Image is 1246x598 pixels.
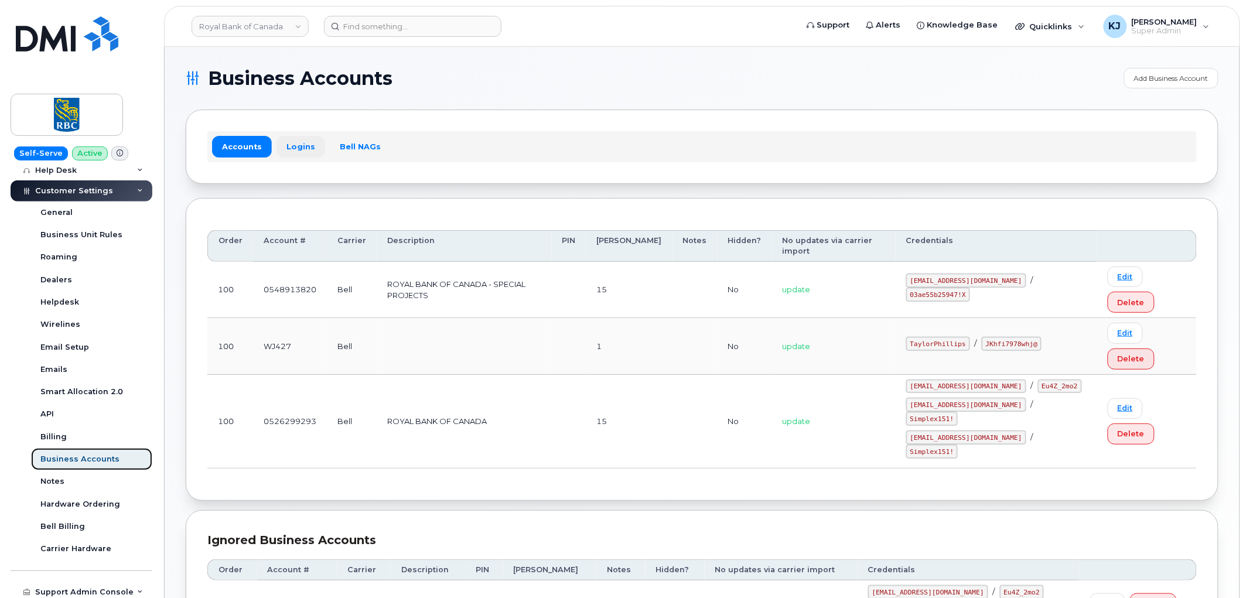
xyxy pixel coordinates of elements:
code: [EMAIL_ADDRESS][DOMAIN_NAME] [906,274,1026,288]
th: Credentials [896,230,1097,262]
th: Carrier [337,559,391,580]
td: No [718,375,772,469]
td: Bell [327,262,377,318]
th: [PERSON_NAME] [586,230,673,262]
th: [PERSON_NAME] [503,559,597,580]
code: [EMAIL_ADDRESS][DOMAIN_NAME] [906,380,1026,394]
span: Delete [1118,297,1145,308]
code: Eu4Z_2mo2 [1038,380,1082,394]
th: No updates via carrier import [705,559,858,580]
span: update [783,341,811,351]
span: Business Accounts [208,70,392,87]
th: Order [207,559,257,580]
code: 03ae55b25947!X [906,288,970,302]
span: / [1031,275,1033,285]
code: JKhfi7978whj@ [982,337,1042,351]
td: 1 [586,318,673,374]
th: Carrier [327,230,377,262]
th: Description [391,559,466,580]
div: Ignored Business Accounts [207,532,1197,549]
a: Accounts [212,136,272,157]
td: 0548913820 [253,262,327,318]
span: Delete [1118,353,1145,364]
span: update [783,285,811,294]
a: Logins [276,136,325,157]
td: 15 [586,262,673,318]
td: No [718,318,772,374]
code: TaylorPhillips [906,337,970,351]
a: Add Business Account [1124,68,1218,88]
td: ROYAL BANK OF CANADA [377,375,552,469]
code: [EMAIL_ADDRESS][DOMAIN_NAME] [906,430,1026,445]
th: Notes [673,230,718,262]
td: 0526299293 [253,375,327,469]
button: Delete [1108,423,1155,445]
th: Credentials [858,559,1080,580]
th: Account # [253,230,327,262]
span: / [1031,432,1033,442]
td: 100 [207,318,253,374]
th: Account # [257,559,337,580]
button: Delete [1108,348,1155,370]
span: Delete [1118,428,1145,439]
code: Simplex151! [906,445,958,459]
td: 100 [207,375,253,469]
th: Order [207,230,253,262]
td: Bell [327,318,377,374]
a: Edit [1108,398,1143,419]
span: / [975,339,977,348]
button: Delete [1108,292,1155,313]
span: / [1031,381,1033,390]
th: Description [377,230,552,262]
span: / [1031,399,1033,409]
a: Edit [1108,323,1143,343]
th: PIN [466,559,503,580]
th: Hidden? [718,230,772,262]
td: Bell [327,375,377,469]
td: No [718,262,772,318]
td: WJ427 [253,318,327,374]
span: / [993,587,995,596]
th: No updates via carrier import [772,230,896,262]
a: Bell NAGs [330,136,391,157]
th: Hidden? [646,559,705,580]
a: Edit [1108,266,1143,287]
code: [EMAIL_ADDRESS][DOMAIN_NAME] [906,398,1026,412]
td: 15 [586,375,673,469]
code: Simplex151! [906,412,958,426]
th: Notes [596,559,646,580]
span: update [783,416,811,426]
td: 100 [207,262,253,318]
td: ROYAL BANK OF CANADA - SPECIAL PROJECTS [377,262,552,318]
th: PIN [552,230,586,262]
